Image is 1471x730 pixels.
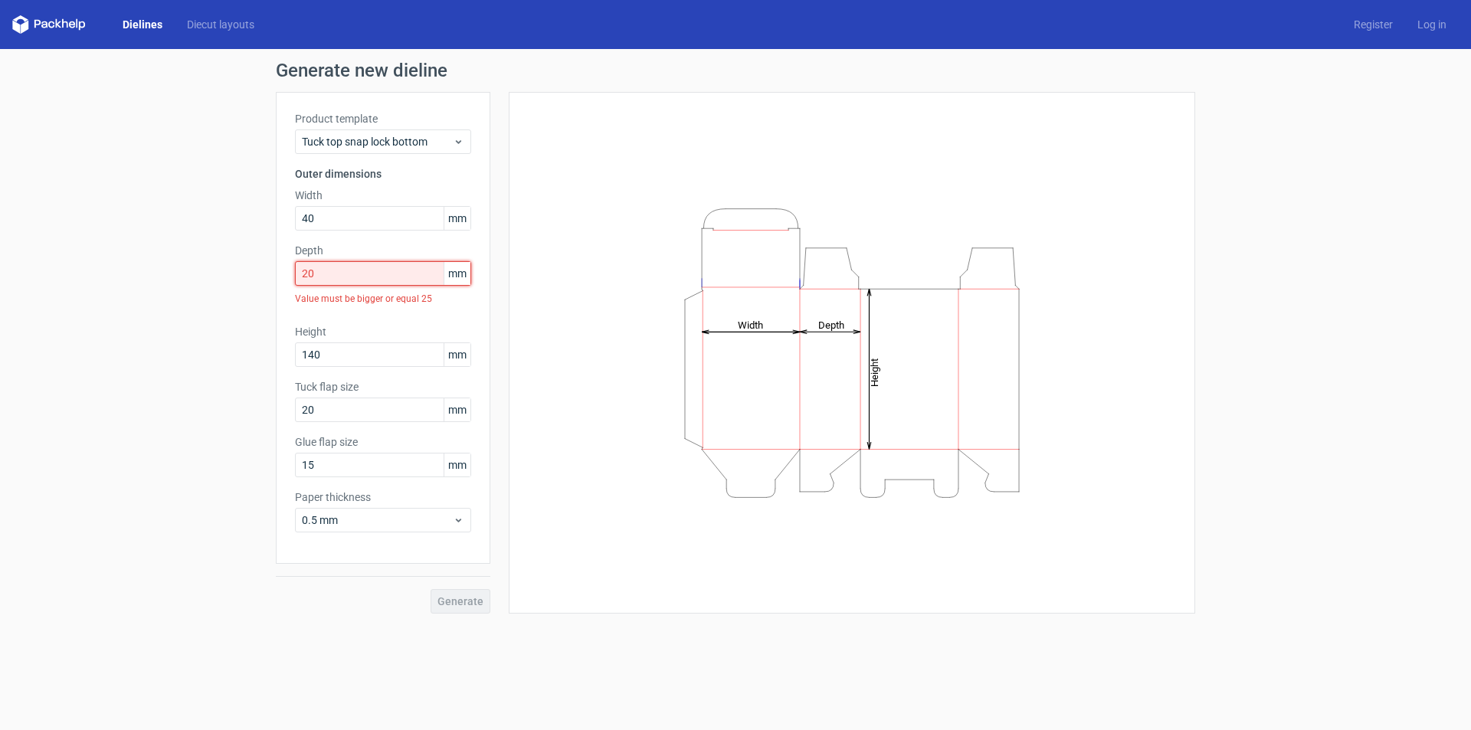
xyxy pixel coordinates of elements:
a: Diecut layouts [175,17,267,32]
h1: Generate new dieline [276,61,1195,80]
label: Height [295,324,471,339]
a: Register [1342,17,1405,32]
a: Dielines [110,17,175,32]
h3: Outer dimensions [295,166,471,182]
span: mm [444,398,470,421]
label: Depth [295,243,471,258]
label: Glue flap size [295,434,471,450]
span: mm [444,343,470,366]
span: Tuck top snap lock bottom [302,134,453,149]
tspan: Depth [818,319,844,330]
span: mm [444,262,470,285]
span: 0.5 mm [302,512,453,528]
label: Product template [295,111,471,126]
label: Width [295,188,471,203]
label: Tuck flap size [295,379,471,394]
a: Log in [1405,17,1459,32]
tspan: Height [869,358,880,386]
tspan: Width [738,319,763,330]
label: Paper thickness [295,489,471,505]
span: mm [444,453,470,476]
div: Value must be bigger or equal 25 [295,286,471,312]
span: mm [444,207,470,230]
